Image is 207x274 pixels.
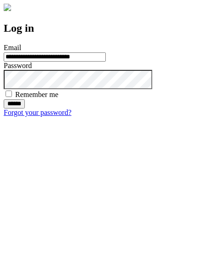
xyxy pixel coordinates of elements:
a: Forgot your password? [4,108,71,116]
label: Password [4,62,32,69]
h2: Log in [4,22,203,34]
label: Remember me [15,91,58,98]
label: Email [4,44,21,51]
img: logo-4e3dc11c47720685a147b03b5a06dd966a58ff35d612b21f08c02c0306f2b779.png [4,4,11,11]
